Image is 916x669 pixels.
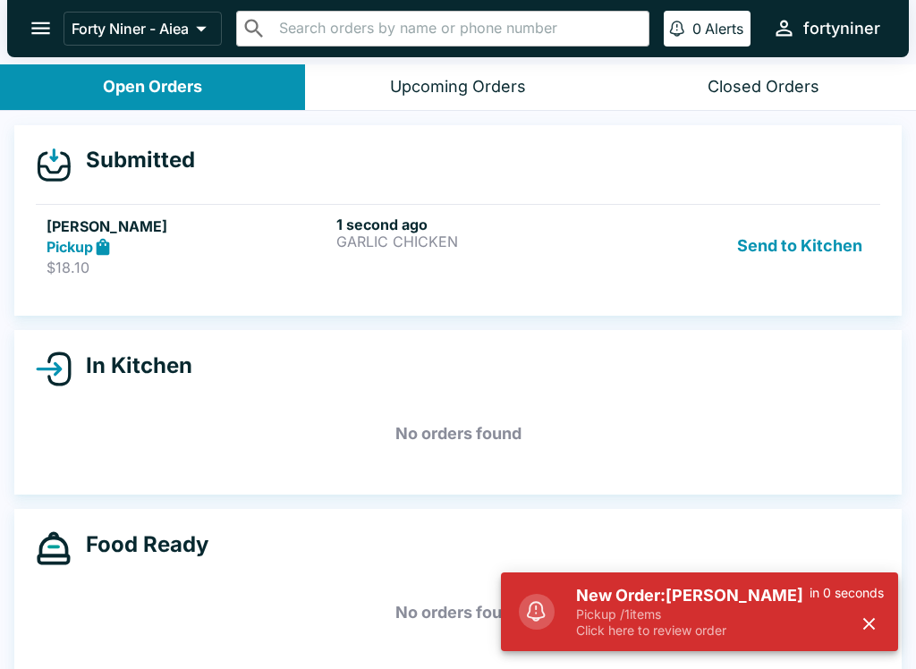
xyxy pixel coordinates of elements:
[803,18,880,39] div: fortyniner
[336,216,619,233] h6: 1 second ago
[72,352,192,379] h4: In Kitchen
[390,77,526,97] div: Upcoming Orders
[64,12,222,46] button: Forty Niner - Aiea
[576,622,810,639] p: Click here to review order
[576,606,810,622] p: Pickup / 1 items
[36,204,880,288] a: [PERSON_NAME]Pickup$18.101 second agoGARLIC CHICKENSend to Kitchen
[47,238,93,256] strong: Pickup
[730,216,869,277] button: Send to Kitchen
[336,233,619,250] p: GARLIC CHICKEN
[72,531,208,558] h4: Food Ready
[708,77,819,97] div: Closed Orders
[18,5,64,51] button: open drawer
[72,147,195,174] h4: Submitted
[705,20,743,38] p: Alerts
[274,16,641,41] input: Search orders by name or phone number
[72,20,189,38] p: Forty Niner - Aiea
[765,9,887,47] button: fortyniner
[47,258,329,276] p: $18.10
[692,20,701,38] p: 0
[47,216,329,237] h5: [PERSON_NAME]
[576,585,810,606] h5: New Order: [PERSON_NAME]
[36,402,880,466] h5: No orders found
[36,580,880,645] h5: No orders found
[810,585,884,601] p: in 0 seconds
[103,77,202,97] div: Open Orders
